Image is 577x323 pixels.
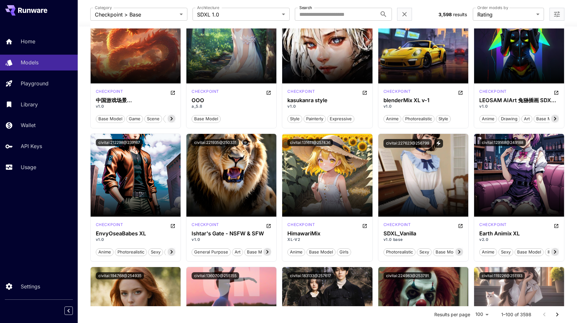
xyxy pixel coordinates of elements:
button: Open in CivitAI [554,89,559,96]
button: base model [306,248,336,256]
button: game [126,114,143,123]
h3: HimawariMix [287,231,367,237]
p: checkpoint [96,222,123,228]
button: civitai:224983@253791 [383,272,431,279]
div: EnvyOseaBabes XL [96,231,175,237]
p: v1.0 [96,237,175,242]
div: SDXL 1.0 [479,89,507,96]
span: art [232,249,243,255]
label: Search [299,5,312,10]
p: v1.0 [192,237,271,242]
button: Open in CivitAI [170,89,175,96]
button: base model [96,114,125,123]
button: sexy [498,248,513,256]
p: v1.0 base [383,237,463,242]
p: Usage [21,163,36,171]
h3: LEOSAM AIArt 兔狲插画 SDXL大模型 [479,97,559,103]
button: [DEMOGRAPHIC_DATA] [164,248,216,256]
div: SDXL 1.0 [96,89,123,96]
button: civitai:227623@256799 [383,139,432,148]
span: anime [288,249,305,255]
span: Rating [477,11,534,18]
div: SDXL 1.0 [383,222,411,230]
h3: OOO [192,97,271,103]
button: civitai:131611@257436 [287,139,333,146]
div: SDXL 1.0 [287,89,315,96]
p: Home [21,38,35,45]
button: Open in CivitAI [362,89,367,96]
p: Wallet [21,121,36,129]
div: SDXL_Vanilla [383,231,463,237]
button: Clear filters (2) [401,10,408,18]
button: scene [144,114,162,123]
span: anime [384,116,401,122]
button: style [436,114,451,123]
p: API Keys [21,142,42,150]
p: v1.0 [383,103,463,109]
div: SDXL 1.0 [479,222,507,230]
div: SDXL 1.0 [192,89,219,96]
span: sexy [499,249,513,255]
span: base model [534,116,562,122]
div: SDXL 1.0 [383,89,411,96]
span: [DEMOGRAPHIC_DATA] [165,249,216,255]
button: civitai:212298@239167 [96,139,143,146]
p: XL-V2 [287,237,367,242]
div: 100 [473,310,491,319]
span: photorealistic [115,249,147,255]
p: v1.0 [96,103,175,109]
span: painterly [304,116,326,122]
button: base model [534,114,563,123]
span: base model [192,116,220,122]
button: civitai:129168@249188 [479,139,526,146]
button: sexy [417,248,432,256]
span: anime [480,249,497,255]
p: v2.0 [479,237,559,242]
button: Open in CivitAI [458,89,463,96]
p: Library [21,101,38,108]
p: 1–100 of 3598 [501,311,531,318]
button: sexy [148,248,163,256]
p: checkpoint [96,89,123,94]
button: Open in CivitAI [458,222,463,230]
p: Playground [21,80,49,87]
button: civitai:183133@257617 [287,272,334,279]
button: base model [244,248,273,256]
button: Open in CivitAI [554,222,559,230]
button: anime [96,248,114,256]
p: Models [21,59,39,66]
span: illustration [545,249,570,255]
button: base model [515,248,544,256]
span: Checkpoint > Base [95,11,177,18]
h3: kasukanra style [287,97,367,103]
span: photorealistic [384,249,415,255]
div: SDXL 1.0 [287,222,315,230]
button: base model [192,114,221,123]
button: painterly [304,114,326,123]
span: scene [145,116,162,122]
span: base model [96,116,125,122]
label: Order models by [477,5,508,10]
span: sexy [149,249,163,255]
button: civitai:194768@254935 [96,272,144,279]
button: general purpose [192,248,231,256]
h3: Ishtar's Gate - NSFW & SFW [192,231,271,237]
button: Collapse sidebar [64,307,73,315]
button: expressive [327,114,354,123]
span: style [436,116,450,122]
p: checkpoint [192,89,219,94]
button: view [163,114,179,123]
button: Open in CivitAI [266,89,271,96]
span: 3,598 [438,12,452,17]
div: Earth Animix XL [479,231,559,237]
p: checkpoint [479,222,507,228]
button: art [521,114,532,123]
p: checkpoint [479,89,507,94]
span: anime [96,249,113,255]
h3: blenderMix XL v-1 [383,97,463,103]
